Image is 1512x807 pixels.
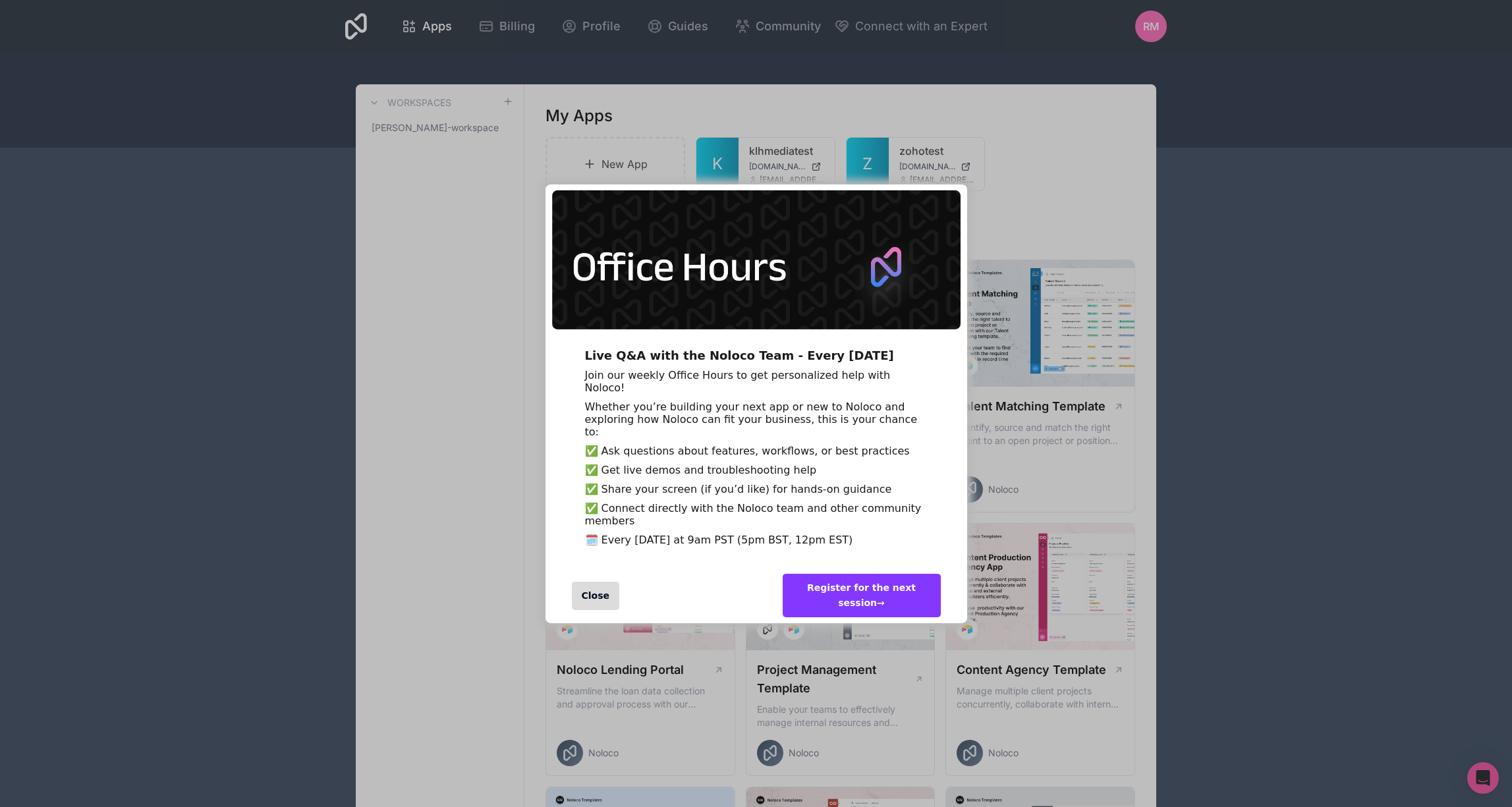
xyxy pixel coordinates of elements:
[783,574,941,617] div: Register for the next session →
[585,502,922,527] span: ✅ Connect directly with the Noloco team and other community members
[585,483,892,495] span: ✅ Share your screen (if you’d like) for hands-on guidance
[585,445,910,457] span: ✅ Ask questions about features, workflows, or best practices
[585,401,918,438] span: Whether you’re building your next app or new to Noloco and exploring how Noloco can fit your busi...
[585,534,853,546] span: 🗓️ Every [DATE] at 9am PST (5pm BST, 12pm EST)
[552,190,961,329] img: 5446233340985343.png
[546,184,967,623] div: entering modal
[585,369,891,394] span: Join our weekly Office Hours to get personalized help with Noloco!
[585,464,817,476] span: ✅ Get live demos and troubleshooting help
[546,345,967,569] div: Live Q&A with the Noloco Team - Every Wednesday Join our weekly Office Hours to get personalized ...
[572,582,620,610] div: Close
[585,348,894,362] span: Live Q&A with the Noloco Team - Every [DATE]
